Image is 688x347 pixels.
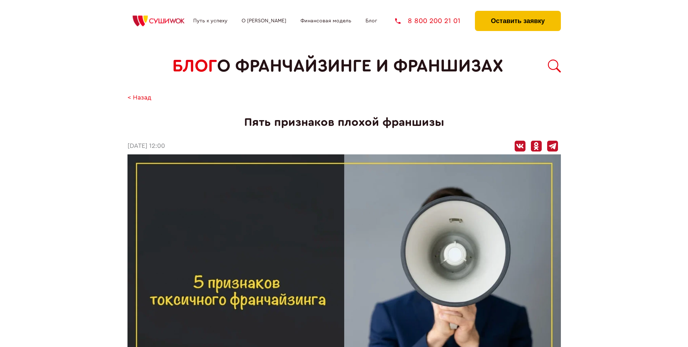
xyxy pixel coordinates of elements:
time: [DATE] 12:00 [127,142,165,150]
span: БЛОГ [172,56,217,76]
a: Финансовая модель [300,18,351,24]
span: о франчайзинге и франшизах [217,56,503,76]
a: Блог [365,18,377,24]
button: Оставить заявку [475,11,561,31]
span: 8 800 200 21 01 [408,17,460,25]
a: О [PERSON_NAME] [242,18,286,24]
a: < Назад [127,94,151,102]
a: Путь к успеху [193,18,228,24]
h1: Пять признаков плохой франшизы [127,116,561,129]
a: 8 800 200 21 01 [395,17,460,25]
